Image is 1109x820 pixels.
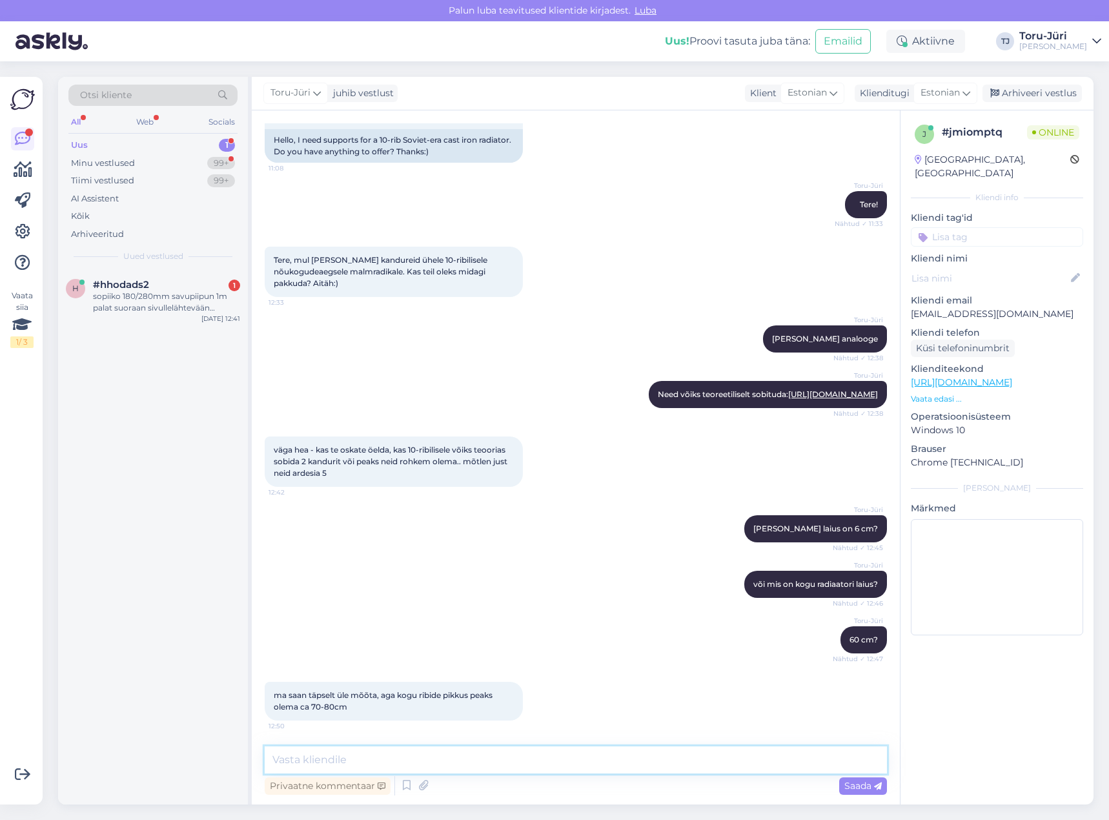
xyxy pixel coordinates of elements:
div: Arhiveeritud [71,228,124,241]
span: 12:33 [269,298,317,307]
span: 12:50 [269,721,317,731]
span: h [72,283,79,293]
span: Nähtud ✓ 12:46 [833,599,883,608]
span: Toru-Jüri [835,181,883,190]
span: 12:42 [269,487,317,497]
span: #hhodads2 [93,279,149,291]
button: Emailid [815,29,871,54]
span: Otsi kliente [80,88,132,102]
span: Nähtud ✓ 12:38 [833,353,883,363]
p: Kliendi nimi [911,252,1083,265]
p: Märkmed [911,502,1083,515]
div: All [68,114,83,130]
span: j [922,129,926,139]
div: 1 [219,139,235,152]
p: Kliendi telefon [911,326,1083,340]
span: Toru-Jüri [835,505,883,515]
span: [PERSON_NAME] laius on 6 cm? [753,524,878,533]
span: Nähtud ✓ 12:38 [833,409,883,418]
span: Tere, mul [PERSON_NAME] kandureid ühele 10-ribilisele nõukogudeaegsele malmradikale. Kas teil ole... [274,255,489,288]
span: Nähtud ✓ 11:33 [835,219,883,229]
span: Tere! [860,200,878,209]
span: Nähtud ✓ 12:47 [833,654,883,664]
p: Kliendi email [911,294,1083,307]
b: Uus! [665,35,689,47]
div: [PERSON_NAME] [911,482,1083,494]
div: juhib vestlust [328,87,394,100]
p: Operatsioonisüsteem [911,410,1083,424]
div: # jmiomptq [942,125,1027,140]
div: Web [134,114,156,130]
div: Klienditugi [855,87,910,100]
div: 99+ [207,157,235,170]
input: Lisa nimi [911,271,1068,285]
div: Küsi telefoninumbrit [911,340,1015,357]
div: 99+ [207,174,235,187]
div: Klient [745,87,777,100]
div: [GEOGRAPHIC_DATA], [GEOGRAPHIC_DATA] [915,153,1070,180]
div: Uus [71,139,88,152]
div: Minu vestlused [71,157,135,170]
input: Lisa tag [911,227,1083,247]
span: Toru-Jüri [270,86,310,100]
div: Kõik [71,210,90,223]
div: [DATE] 12:41 [201,314,240,323]
div: [PERSON_NAME] [1019,41,1087,52]
p: Klienditeekond [911,362,1083,376]
span: Toru-Jüri [835,616,883,626]
div: Vaata siia [10,290,34,348]
span: Estonian [921,86,960,100]
div: AI Assistent [71,192,119,205]
span: 11:08 [269,163,317,173]
div: Tiimi vestlused [71,174,134,187]
a: [URL][DOMAIN_NAME] [911,376,1012,388]
div: 1 [229,280,240,291]
a: Toru-Jüri[PERSON_NAME] [1019,31,1101,52]
div: sopiiko 180/280mm savupiipun 1m palat suoraan sivullelähtevään liitokseen.minun kohteessa piipun ... [93,291,240,314]
img: Askly Logo [10,87,35,112]
span: väga hea - kas te oskate öelda, kas 10-ribilisele võiks teoorias sobida 2 kandurit või peaks neid... [274,445,509,478]
span: Estonian [788,86,827,100]
span: Online [1027,125,1079,139]
span: Toru-Jüri [835,371,883,380]
span: Uued vestlused [123,251,183,262]
span: või mis on kogu radiaatori laius? [753,579,878,589]
a: [URL][DOMAIN_NAME] [788,389,878,399]
p: Chrome [TECHNICAL_ID] [911,456,1083,469]
div: Socials [206,114,238,130]
span: Need võiks teoreetiliselt sobituda: [658,389,878,399]
p: Vaata edasi ... [911,393,1083,405]
span: Nähtud ✓ 12:45 [833,543,883,553]
span: Toru-Jüri [835,560,883,570]
div: Aktiivne [886,30,965,53]
p: Windows 10 [911,424,1083,437]
div: Proovi tasuta juba täna: [665,34,810,49]
span: 60 cm? [850,635,878,644]
div: Arhiveeri vestlus [982,85,1082,102]
span: [PERSON_NAME] analooge [772,334,878,343]
div: Privaatne kommentaar [265,777,391,795]
div: Toru-Jüri [1019,31,1087,41]
span: Saada [844,780,882,792]
p: Kliendi tag'id [911,211,1083,225]
span: ma saan täpselt üle mõõta, aga kogu ribide pikkus peaks olema ca 70-80cm [274,690,494,712]
span: Luba [631,5,660,16]
p: Brauser [911,442,1083,456]
p: [EMAIL_ADDRESS][DOMAIN_NAME] [911,307,1083,321]
div: TJ [996,32,1014,50]
div: 1 / 3 [10,336,34,348]
div: Kliendi info [911,192,1083,203]
span: Toru-Jüri [835,315,883,325]
div: Hello, I need supports for a 10-rib Soviet-era cast iron radiator. Do you have anything to offer?... [265,129,523,163]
